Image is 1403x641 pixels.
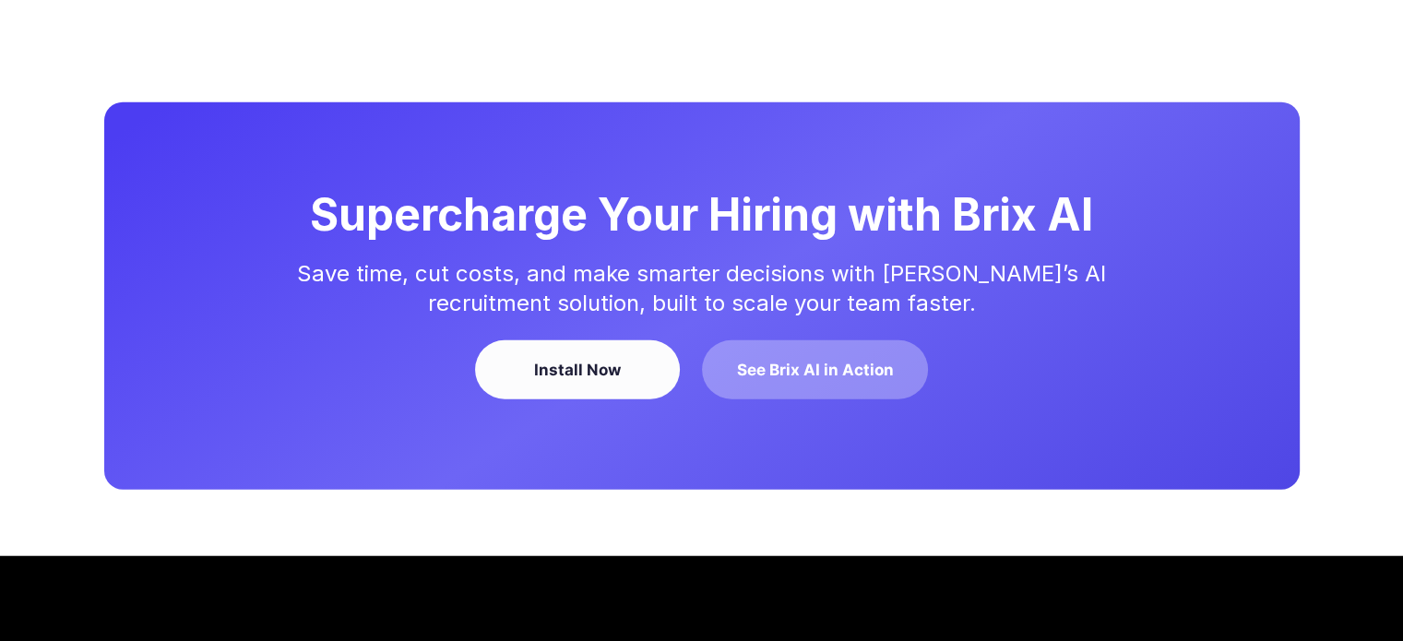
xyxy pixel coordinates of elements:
div: See Brix AI in Action [737,359,894,381]
div: Install Now [497,359,658,381]
div: Supercharge Your Hiring with Brix AI [310,193,1093,237]
button: See Brix AI in Action [702,340,928,399]
button: Install Now [475,340,680,399]
div: Save time, cut costs, and make smarter decisions with [PERSON_NAME]’s AI recruitment solution, bu... [257,259,1147,318]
